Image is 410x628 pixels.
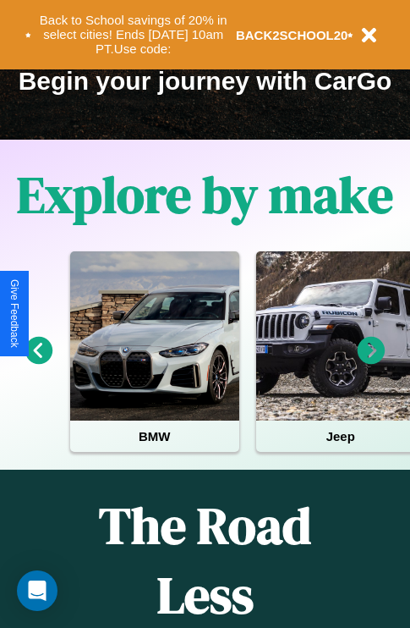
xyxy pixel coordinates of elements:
button: Back to School savings of 20% in select cities! Ends [DATE] 10am PT.Use code: [31,8,236,61]
div: Open Intercom Messenger [17,570,57,611]
h1: Explore by make [17,160,393,229]
div: Give Feedback [8,279,20,348]
h4: BMW [70,421,239,452]
b: BACK2SCHOOL20 [236,28,348,42]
